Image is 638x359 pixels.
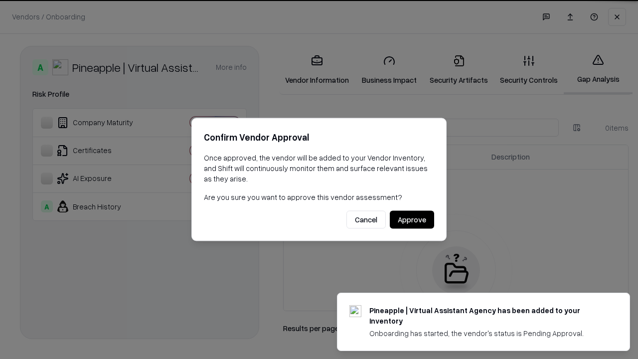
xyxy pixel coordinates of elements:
button: Cancel [346,211,386,229]
h2: Confirm Vendor Approval [204,130,434,145]
button: Approve [390,211,434,229]
img: trypineapple.com [349,305,361,317]
p: Are you sure you want to approve this vendor assessment? [204,192,434,202]
p: Once approved, the vendor will be added to your Vendor Inventory, and Shift will continuously mon... [204,153,434,184]
div: Onboarding has started, the vendor's status is Pending Approval. [369,328,606,339]
div: Pineapple | Virtual Assistant Agency has been added to your inventory [369,305,606,326]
